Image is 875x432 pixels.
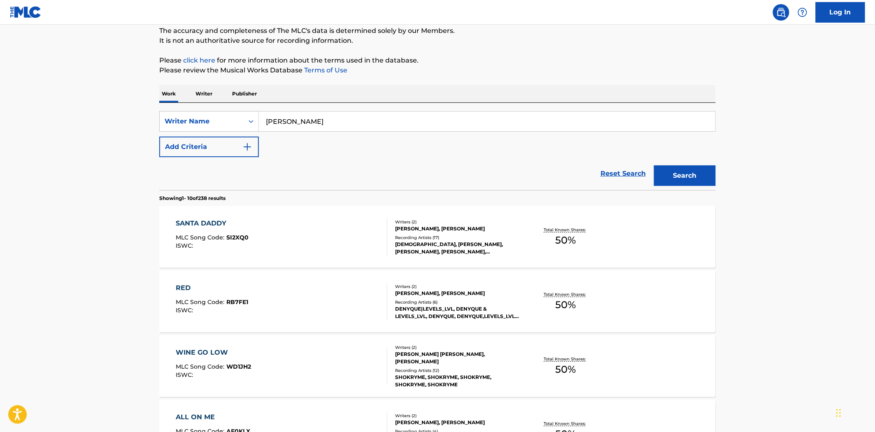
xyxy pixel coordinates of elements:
a: Log In [816,2,865,23]
a: Reset Search [596,165,650,183]
p: Publisher [230,85,259,102]
button: Add Criteria [159,137,259,157]
div: SANTA DADDY [176,218,249,228]
a: click here [183,56,215,64]
div: ALL ON ME [176,412,251,422]
div: Writers ( 2 ) [395,344,519,351]
p: Total Known Shares: [544,291,588,297]
span: 50 % [556,233,576,248]
div: Writers ( 2 ) [395,219,519,225]
div: Writer Name [165,116,239,126]
p: Total Known Shares: [544,356,588,362]
div: [PERSON_NAME], [PERSON_NAME] [395,225,519,232]
p: Please review the Musical Works Database [159,65,716,75]
div: WINE GO LOW [176,348,251,358]
span: ISWC : [176,371,195,379]
div: Recording Artists ( 17 ) [395,235,519,241]
img: MLC Logo [10,6,42,18]
img: 9d2ae6d4665cec9f34b9.svg [242,142,252,152]
p: Showing 1 - 10 of 238 results [159,195,226,202]
div: SHOKRYME, SHOKRYME, SHOKRYME, SHOKRYME, SHOKRYME [395,374,519,388]
div: Help [794,4,811,21]
form: Search Form [159,111,716,190]
p: It is not an authoritative source for recording information. [159,36,716,46]
div: Drag [836,401,841,425]
iframe: Chat Widget [834,393,875,432]
a: REDMLC Song Code:RB7FE1ISWC:Writers (2)[PERSON_NAME], [PERSON_NAME]Recording Artists (6)DENYQUE|L... [159,271,716,332]
span: MLC Song Code : [176,363,227,370]
span: RB7FE1 [227,298,249,306]
div: [PERSON_NAME] [PERSON_NAME], [PERSON_NAME] [395,351,519,365]
div: RED [176,283,249,293]
div: [PERSON_NAME], [PERSON_NAME] [395,419,519,426]
a: SANTA DADDYMLC Song Code:SI2XQ0ISWC:Writers (2)[PERSON_NAME], [PERSON_NAME]Recording Artists (17)... [159,206,716,268]
span: WD1JH2 [227,363,251,370]
div: Recording Artists ( 12 ) [395,367,519,374]
img: help [798,7,808,17]
p: The accuracy and completeness of The MLC's data is determined solely by our Members. [159,26,716,36]
span: SI2XQ0 [227,234,249,241]
span: MLC Song Code : [176,234,227,241]
p: Work [159,85,178,102]
button: Search [654,165,716,186]
a: Public Search [773,4,789,21]
div: [PERSON_NAME], [PERSON_NAME] [395,290,519,297]
div: DENYQUE|LEVELS_LVL, DENYQUE & LEVELS_LVL, DENYQUE, DENYQUE,LEVELS_LVL, DENYQUE & LEVELS_LVL [395,305,519,320]
p: Total Known Shares: [544,227,588,233]
img: search [776,7,786,17]
a: WINE GO LOWMLC Song Code:WD1JH2ISWC:Writers (2)[PERSON_NAME] [PERSON_NAME], [PERSON_NAME]Recordin... [159,335,716,397]
div: Recording Artists ( 6 ) [395,299,519,305]
div: Writers ( 2 ) [395,413,519,419]
div: Writers ( 2 ) [395,283,519,290]
div: [DEMOGRAPHIC_DATA], [PERSON_NAME], [PERSON_NAME], [PERSON_NAME], [DEMOGRAPHIC_DATA] [395,241,519,255]
p: Total Known Shares: [544,420,588,427]
p: Writer [193,85,215,102]
span: 50 % [556,362,576,377]
p: Please for more information about the terms used in the database. [159,56,716,65]
span: MLC Song Code : [176,298,227,306]
span: 50 % [556,297,576,312]
span: ISWC : [176,242,195,249]
a: Terms of Use [303,66,347,74]
span: ISWC : [176,307,195,314]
